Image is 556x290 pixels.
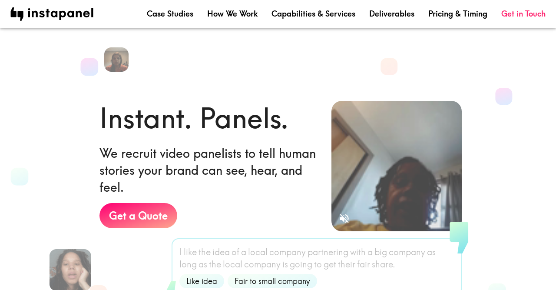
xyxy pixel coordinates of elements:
span: local [248,246,268,258]
button: Sound is off [335,209,354,228]
a: Get in Touch [501,8,546,19]
img: instapanel [10,7,93,21]
span: going [290,258,312,270]
img: Trish [104,47,129,72]
span: to [314,258,322,270]
a: Case Studies [147,8,193,19]
h6: We recruit video panelists to tell human stories your brand can see, hear, and feel. [99,145,317,196]
a: Deliverables [369,8,414,19]
span: like [184,246,197,258]
span: Like idea [181,276,222,287]
span: local [223,258,242,270]
span: as [427,246,436,258]
span: share. [372,258,395,270]
span: company [269,246,306,258]
span: the [199,246,211,258]
span: as [199,258,207,270]
span: company [244,258,281,270]
a: Get a Quote [99,203,177,228]
span: big [374,246,387,258]
h1: Instant. Panels. [99,99,288,138]
span: Fair to small company [229,276,315,287]
span: of [232,246,239,258]
span: with [350,246,366,258]
span: their [338,258,355,270]
span: fair [357,258,370,270]
span: I [179,246,182,258]
a: Pricing & Timing [428,8,487,19]
span: long [179,258,197,270]
span: get [324,258,336,270]
a: Capabilities & Services [271,8,355,19]
span: a [367,246,373,258]
span: partnering [308,246,348,258]
span: is [282,258,288,270]
span: the [209,258,221,270]
a: How We Work [207,8,258,19]
span: idea [212,246,230,258]
span: company [389,246,425,258]
span: a [241,246,246,258]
